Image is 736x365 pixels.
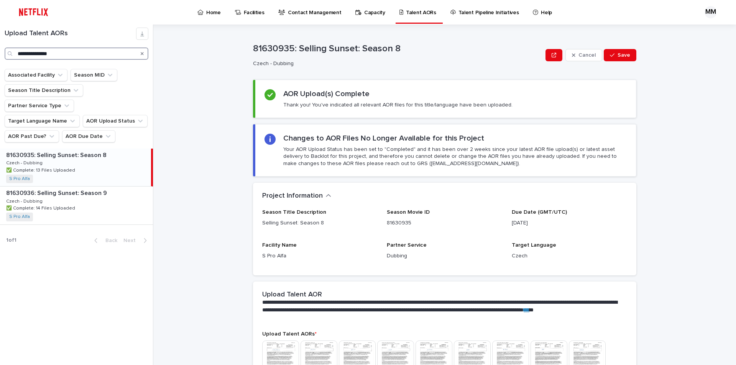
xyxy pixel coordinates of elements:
button: AOR Due Date [62,130,115,142]
h1: Upload Talent AORs [5,29,136,38]
p: 81630935: Selling Sunset: Season 8 [6,150,108,159]
p: Your AOR Upload Status has been set to "Completed" and it has been over 2 weeks since your latest... [283,146,627,167]
button: Project Information [262,192,331,200]
p: Czech - Dubbing [6,197,44,204]
a: S Pro Alfa [9,214,30,219]
img: ifQbXi3ZQGMSEF7WDB7W [15,5,52,20]
span: Save [618,52,630,58]
button: Associated Facility [5,69,67,81]
p: 81630935 [387,219,502,227]
span: Season Movie ID [387,210,430,215]
p: Dubbing [387,252,502,260]
h2: Changes to AOR Files No Longer Available for this Project [283,134,484,143]
p: Czech [512,252,627,260]
span: Partner Service [387,242,427,248]
span: Target Language [512,242,556,248]
span: Next [123,238,140,243]
p: ✅ Complete: 13 Files Uploaded [6,166,77,173]
button: Next [120,237,153,244]
button: Target Language Name [5,115,80,127]
div: MM [705,6,717,18]
input: Search [5,47,148,60]
p: [DATE] [512,219,627,227]
button: Back [88,237,120,244]
span: Upload Talent AORs [262,331,317,337]
button: AOR Upload Status [83,115,148,127]
p: Selling Sunset: Season 8 [262,219,378,227]
p: ✅ Complete: 14 Files Uploaded [6,204,77,211]
span: Due Date (GMT/UTC) [512,210,567,215]
button: Season Title Description [5,84,83,97]
span: Cancel [578,52,596,58]
p: 81630935: Selling Sunset: Season 8 [253,43,542,54]
p: S Pro Alfa [262,252,378,260]
a: S Pro Alfa [9,176,30,182]
span: Back [101,238,117,243]
h2: Project Information [262,192,323,200]
span: Season Title Description [262,210,326,215]
button: Partner Service Type [5,100,74,112]
p: Czech - Dubbing [6,159,44,166]
button: Cancel [565,49,602,61]
button: AOR Past Due? [5,130,59,142]
h2: AOR Upload(s) Complete [283,89,370,98]
button: Season MID [71,69,117,81]
span: Facility Name [262,242,297,248]
p: 81630936: Selling Sunset: Season 9 [6,188,108,197]
h2: Upload Talent AOR [262,291,322,299]
p: Thank you! You've indicated all relevant AOR files for this title/language have been uploaded. [283,101,513,108]
button: Save [604,49,636,61]
p: Czech - Dubbing [253,61,539,67]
